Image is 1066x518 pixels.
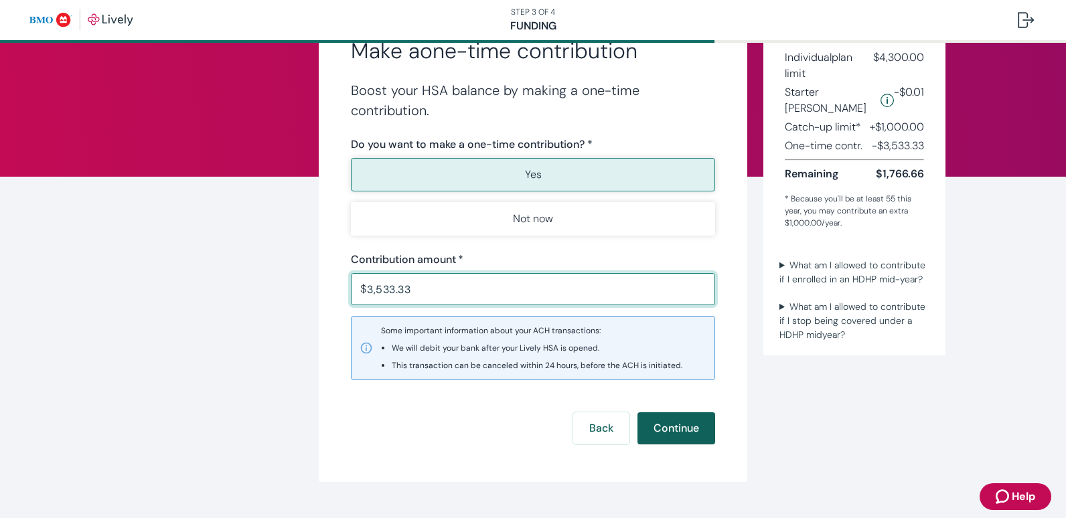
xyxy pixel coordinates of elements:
[392,342,682,354] li: We will debit your bank after your Lively HSA is opened.
[894,84,924,116] span: -$0.01
[1012,489,1035,505] span: Help
[785,119,861,135] span: Catch-up limit*
[360,281,366,297] p: $
[351,202,715,236] button: Not now
[351,80,715,120] h4: Boost your HSA balance by making a one-time contribution.
[637,412,715,444] button: Continue
[876,166,924,182] span: $1,766.66
[785,84,875,116] span: Starter [PERSON_NAME]
[980,483,1051,510] button: Zendesk support iconHelp
[785,138,862,154] span: One-time contr.
[351,252,463,268] label: Contribution amount
[525,167,542,183] p: Yes
[785,50,873,82] span: Individual plan limit
[573,412,629,444] button: Back
[881,84,894,116] button: Lively will contribute $0.01 to establish your account
[513,211,553,227] p: Not now
[785,193,924,229] div: * Because you'll be at least 55 this year, you may contribute an extra $1,000.00 /year.
[996,489,1012,505] svg: Zendesk support icon
[872,138,924,154] span: - $3,533.33
[1007,4,1045,36] button: Log out
[881,94,894,107] svg: Starter penny details
[774,297,935,345] summary: What am I allowed to contribute if I stop being covered under a HDHP midyear?
[351,37,715,64] h2: Make a one-time contribution
[392,359,682,371] li: This transaction can be canceled within 24 hours, before the ACH is initiated.
[873,50,924,82] span: $4,300.00
[351,137,593,153] label: Do you want to make a one-time contribution? *
[774,256,935,289] summary: What am I allowed to contribute if I enrolled in an HDHP mid-year?
[29,9,133,31] img: Lively
[351,158,715,191] button: Yes
[870,119,924,135] span: + $1,000.00
[785,166,838,182] span: Remaining
[381,325,682,371] span: Some important information about your ACH transactions:
[367,276,715,303] input: $0.00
